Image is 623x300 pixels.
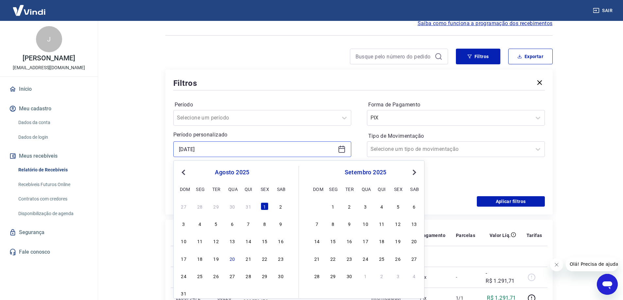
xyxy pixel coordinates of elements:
[368,132,544,140] label: Tipo de Movimentação
[245,272,252,280] div: Choose quinta-feira, 28 de agosto de 2025
[362,185,370,193] div: qua
[345,185,353,193] div: ter
[420,232,445,239] p: Pagamento
[312,201,419,280] div: month 2025-09
[212,255,220,262] div: Choose terça-feira, 19 de agosto de 2025
[212,272,220,280] div: Choose terça-feira, 26 de agosto de 2025
[329,185,337,193] div: seg
[313,255,321,262] div: Choose domingo, 21 de setembro de 2025
[179,168,286,176] div: agosto 2025
[261,289,268,297] div: Choose sexta-feira, 5 de setembro de 2025
[362,220,370,228] div: Choose quarta-feira, 10 de setembro de 2025
[180,272,188,280] div: Choose domingo, 24 de agosto de 2025
[212,185,220,193] div: ter
[313,237,321,245] div: Choose domingo, 14 de setembro de 2025
[16,116,90,129] a: Dados da conta
[16,207,90,220] a: Disponibilização de agenda
[394,202,402,210] div: Choose sexta-feira, 5 de setembro de 2025
[228,289,236,297] div: Choose quarta-feira, 3 de setembro de 2025
[313,220,321,228] div: Choose domingo, 7 de setembro de 2025
[212,220,220,228] div: Choose terça-feira, 5 de agosto de 2025
[410,202,418,210] div: Choose sábado, 6 de setembro de 2025
[329,272,337,280] div: Choose segunda-feira, 29 de setembro de 2025
[196,185,204,193] div: seg
[355,52,432,61] input: Busque pelo número do pedido
[329,255,337,262] div: Choose segunda-feira, 22 de setembro de 2025
[394,237,402,245] div: Choose sexta-feira, 19 de setembro de 2025
[175,101,350,109] label: Período
[394,255,402,262] div: Choose sexta-feira, 26 de setembro de 2025
[228,202,236,210] div: Choose quarta-feira, 30 de julho de 2025
[196,255,204,262] div: Choose segunda-feira, 18 de agosto de 2025
[313,202,321,210] div: Choose domingo, 31 de agosto de 2025
[277,220,285,228] div: Choose sábado, 9 de agosto de 2025
[196,220,204,228] div: Choose segunda-feira, 4 de agosto de 2025
[378,202,386,210] div: Choose quinta-feira, 4 de setembro de 2025
[329,220,337,228] div: Choose segunda-feira, 8 de setembro de 2025
[180,185,188,193] div: dom
[261,185,268,193] div: sex
[477,196,545,207] button: Aplicar filtros
[23,55,75,62] p: [PERSON_NAME]
[261,272,268,280] div: Choose sexta-feira, 29 de agosto de 2025
[394,185,402,193] div: sex
[8,245,90,259] a: Fale conosco
[173,78,198,88] h5: Filtros
[228,255,236,262] div: Choose quarta-feira, 20 de agosto de 2025
[420,274,445,280] p: Pix
[16,178,90,191] a: Recebíveis Futuros Online
[245,255,252,262] div: Choose quinta-feira, 21 de agosto de 2025
[410,220,418,228] div: Choose sábado, 13 de setembro de 2025
[180,289,188,297] div: Choose domingo, 31 de agosto de 2025
[597,274,618,295] iframe: Botão para abrir a janela de mensagens
[13,64,85,71] p: [EMAIL_ADDRESS][DOMAIN_NAME]
[16,192,90,206] a: Contratos com credores
[277,202,285,210] div: Choose sábado, 2 de agosto de 2025
[180,255,188,262] div: Choose domingo, 17 de agosto de 2025
[8,102,90,116] button: Meu cadastro
[36,26,62,52] div: J
[179,144,335,154] input: Data inicial
[508,49,553,64] button: Exportar
[378,185,386,193] div: qui
[277,255,285,262] div: Choose sábado, 23 de agosto de 2025
[212,237,220,245] div: Choose terça-feira, 12 de agosto de 2025
[261,255,268,262] div: Choose sexta-feira, 22 de agosto de 2025
[418,20,553,27] span: Saiba como funciona a programação dos recebimentos
[362,272,370,280] div: Choose quarta-feira, 1 de outubro de 2025
[245,202,252,210] div: Choose quinta-feira, 31 de julho de 2025
[550,258,563,271] iframe: Fechar mensagem
[410,185,418,193] div: sab
[313,185,321,193] div: dom
[245,237,252,245] div: Choose quinta-feira, 14 de agosto de 2025
[378,220,386,228] div: Choose quinta-feira, 11 de setembro de 2025
[261,237,268,245] div: Choose sexta-feira, 15 de agosto de 2025
[329,237,337,245] div: Choose segunda-feira, 15 de setembro de 2025
[196,237,204,245] div: Choose segunda-feira, 11 de agosto de 2025
[196,202,204,210] div: Choose segunda-feira, 28 de julho de 2025
[8,0,50,20] img: Vindi
[592,5,615,17] button: Sair
[410,255,418,262] div: Choose sábado, 27 de setembro de 2025
[456,49,500,64] button: Filtros
[245,185,252,193] div: qui
[410,237,418,245] div: Choose sábado, 20 de setembro de 2025
[180,168,187,176] button: Previous Month
[180,220,188,228] div: Choose domingo, 3 de agosto de 2025
[173,131,351,139] p: Período personalizado
[212,289,220,297] div: Choose terça-feira, 2 de setembro de 2025
[410,272,418,280] div: Choose sábado, 4 de outubro de 2025
[16,163,90,177] a: Relatório de Recebíveis
[245,289,252,297] div: Choose quinta-feira, 4 de setembro de 2025
[345,237,353,245] div: Choose terça-feira, 16 de setembro de 2025
[228,220,236,228] div: Choose quarta-feira, 6 de agosto de 2025
[368,101,544,109] label: Forma de Pagamento
[4,5,55,10] span: Olá! Precisa de ajuda?
[196,289,204,297] div: Choose segunda-feira, 1 de setembro de 2025
[8,149,90,163] button: Meus recebíveis
[277,272,285,280] div: Choose sábado, 30 de agosto de 2025
[313,272,321,280] div: Choose domingo, 28 de setembro de 2025
[490,232,511,239] p: Valor Líq.
[228,272,236,280] div: Choose quarta-feira, 27 de agosto de 2025
[277,185,285,193] div: sab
